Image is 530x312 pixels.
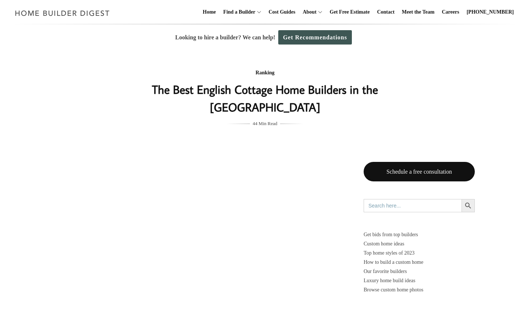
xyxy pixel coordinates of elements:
[399,0,438,24] a: Meet the Team
[374,0,397,24] a: Contact
[300,0,316,24] a: About
[255,70,274,75] a: Ranking
[266,0,298,24] a: Cost Guides
[253,120,278,128] span: 44 Min Read
[220,0,255,24] a: Find a Builder
[278,30,352,45] a: Get Recommendations
[464,0,517,24] a: [PHONE_NUMBER]
[439,0,462,24] a: Careers
[12,6,113,20] img: Home Builder Digest
[200,0,219,24] a: Home
[118,81,412,116] h1: The Best English Cottage Home Builders in the [GEOGRAPHIC_DATA]
[327,0,373,24] a: Get Free Estimate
